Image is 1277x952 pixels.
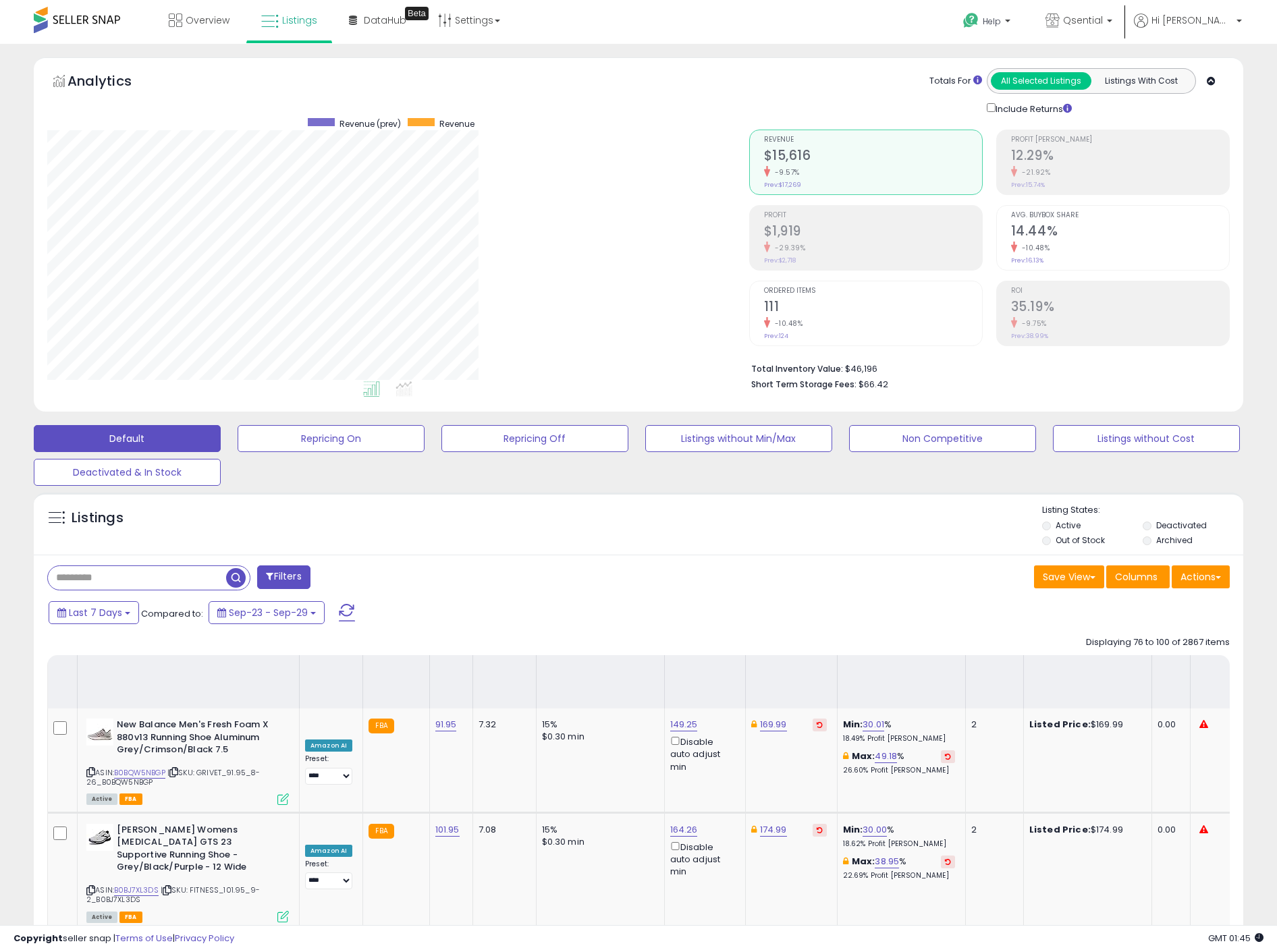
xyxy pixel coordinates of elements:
small: Prev: 15.74% [1011,181,1045,189]
div: Disable auto adjust min [670,839,735,878]
i: Get Help [962,12,979,29]
button: Actions [1172,565,1230,588]
a: 149.25 [670,718,698,731]
span: All listings currently available for purchase on Amazon [86,793,117,805]
div: Displaying 76 to 100 of 2867 items [1086,636,1230,649]
div: $174.99 [1029,824,1141,836]
small: FBA [369,719,393,733]
b: Max: [852,750,875,762]
a: 91.95 [435,718,457,731]
div: $0.30 min [542,836,654,848]
span: Overview [186,13,229,27]
span: Compared to: [141,607,203,620]
span: Revenue [764,136,982,144]
div: Tooltip anchor [405,7,429,20]
a: 164.26 [670,823,698,837]
b: Min: [843,718,863,731]
p: 18.49% Profit [PERSON_NAME] [843,734,955,744]
button: Listings without Min/Max [645,425,832,452]
strong: Copyright [13,932,63,945]
span: 2025-10-7 01:45 GMT [1208,932,1264,945]
a: B0BQW5NBGP [114,767,165,779]
div: Amazon AI [305,845,352,857]
a: 49.18 [875,750,897,763]
span: Listings [282,13,317,27]
div: Preset: [305,754,352,785]
a: Privacy Policy [175,932,234,945]
div: $0.30 min [542,731,654,743]
button: Listings With Cost [1091,72,1191,90]
h5: Listings [72,509,124,528]
img: 41o2yh-2qEL._SL40_.jpg [86,824,113,851]
div: 15% [542,824,654,836]
span: Revenue [439,118,474,130]
span: Ordered Items [764,287,982,295]
small: -10.48% [1017,243,1050,253]
div: Amazon AI [305,739,352,752]
div: $169.99 [1029,719,1141,731]
button: Sep-23 - Sep-29 [209,601,325,624]
label: Active [1056,520,1081,531]
div: Include Returns [977,101,1088,116]
small: Prev: 124 [764,332,788,340]
div: % [843,750,955,775]
a: 101.95 [435,823,460,837]
button: Filters [257,565,310,589]
small: Prev: 16.13% [1011,256,1043,264]
span: $66.42 [859,378,888,391]
div: 0.00 [1158,824,1180,836]
h2: 111 [764,299,982,317]
li: $46,196 [751,360,1220,376]
span: FBA [119,793,142,805]
div: 2 [971,719,1013,731]
b: [PERSON_NAME] Womens [MEDICAL_DATA] GTS 23 Supportive Running Shoe - Grey/Black/Purple - 12 Wide [117,824,281,877]
label: Out of Stock [1056,534,1105,546]
div: 2 [971,824,1013,836]
div: % [843,719,955,744]
div: % [843,824,955,849]
button: All Selected Listings [991,72,1091,90]
button: Deactivated & In Stock [34,459,221,486]
div: 15% [542,719,654,731]
a: 174.99 [760,823,787,837]
span: FBA [119,912,142,923]
div: Totals For [929,75,982,88]
b: Listed Price: [1029,718,1091,731]
span: All listings currently available for purchase on Amazon [86,912,117,923]
a: 30.00 [863,823,887,837]
button: Last 7 Days [49,601,139,624]
label: Deactivated [1156,520,1207,531]
button: Non Competitive [849,425,1036,452]
p: 26.60% Profit [PERSON_NAME] [843,766,955,775]
span: ROI [1011,287,1229,295]
small: Prev: 38.99% [1011,332,1048,340]
span: Help [983,16,1001,27]
b: Total Inventory Value: [751,363,843,374]
span: Columns [1115,570,1158,584]
small: Prev: $17,269 [764,181,801,189]
b: Short Term Storage Fees: [751,379,857,390]
small: -10.48% [770,318,803,329]
span: Profit [PERSON_NAME] [1011,136,1229,144]
span: | SKU: FITNESS_101.95_9-2_B0BJ7XL3DS [86,885,260,905]
img: 41WiPXcLK1L._SL40_.jpg [86,719,113,746]
h2: 12.29% [1011,148,1229,166]
button: Default [34,425,221,452]
span: Avg. Buybox Share [1011,212,1229,219]
a: 38.95 [875,855,899,868]
span: | SKU: GRIVET_91.95_8-26_B0BQW5NBGP [86,767,261,787]
div: Preset: [305,860,352,890]
button: Repricing On [238,425,425,452]
h2: 14.44% [1011,223,1229,242]
small: -9.75% [1017,318,1047,329]
div: Disable auto adjust min [670,734,735,773]
div: 7.32 [479,719,526,731]
span: Revenue (prev) [339,118,401,130]
div: % [843,856,955,880]
a: Help [952,2,1024,44]
a: 169.99 [760,718,787,731]
small: -9.57% [770,167,800,177]
span: Qsential [1063,13,1103,27]
button: Columns [1106,565,1170,588]
small: -29.39% [770,243,806,253]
